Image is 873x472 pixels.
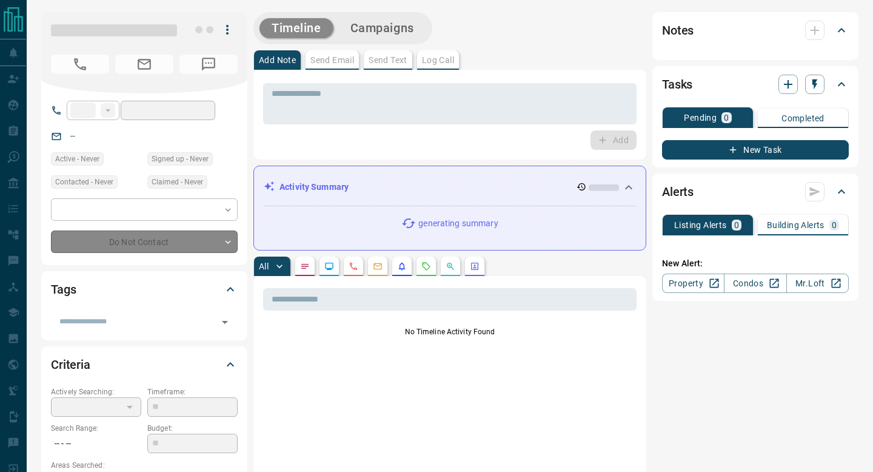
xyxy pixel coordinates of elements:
[279,181,349,194] p: Activity Summary
[724,113,729,122] p: 0
[662,16,849,45] div: Notes
[70,131,75,141] a: --
[421,261,431,271] svg: Requests
[684,113,717,122] p: Pending
[786,274,849,293] a: Mr.Loft
[51,460,238,471] p: Areas Searched:
[781,114,824,123] p: Completed
[662,140,849,160] button: New Task
[51,386,141,397] p: Actively Searching:
[300,261,310,271] svg: Notes
[324,261,334,271] svg: Lead Browsing Activity
[264,176,636,198] div: Activity Summary
[662,257,849,270] p: New Alert:
[259,262,269,271] p: All
[470,261,480,271] svg: Agent Actions
[51,55,109,74] span: No Number
[51,231,238,253] div: Do Not Contact
[446,261,455,271] svg: Opportunities
[51,280,76,299] h2: Tags
[397,261,407,271] svg: Listing Alerts
[152,153,209,165] span: Signed up - Never
[263,326,637,337] p: No Timeline Activity Found
[51,355,90,374] h2: Criteria
[147,423,238,434] p: Budget:
[674,221,727,229] p: Listing Alerts
[51,350,238,379] div: Criteria
[55,176,113,188] span: Contacted - Never
[55,153,99,165] span: Active - Never
[115,55,173,74] span: No Email
[662,274,724,293] a: Property
[152,176,203,188] span: Claimed - Never
[662,177,849,206] div: Alerts
[373,261,383,271] svg: Emails
[51,423,141,434] p: Search Range:
[349,261,358,271] svg: Calls
[259,56,296,64] p: Add Note
[338,18,426,38] button: Campaigns
[179,55,238,74] span: No Number
[216,314,233,331] button: Open
[832,221,837,229] p: 0
[767,221,824,229] p: Building Alerts
[662,182,694,201] h2: Alerts
[147,386,238,397] p: Timeframe:
[724,274,786,293] a: Condos
[51,434,141,454] p: -- - --
[662,21,694,40] h2: Notes
[51,275,238,304] div: Tags
[418,217,498,230] p: generating summary
[662,75,692,94] h2: Tasks
[259,18,333,38] button: Timeline
[662,70,849,99] div: Tasks
[734,221,739,229] p: 0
